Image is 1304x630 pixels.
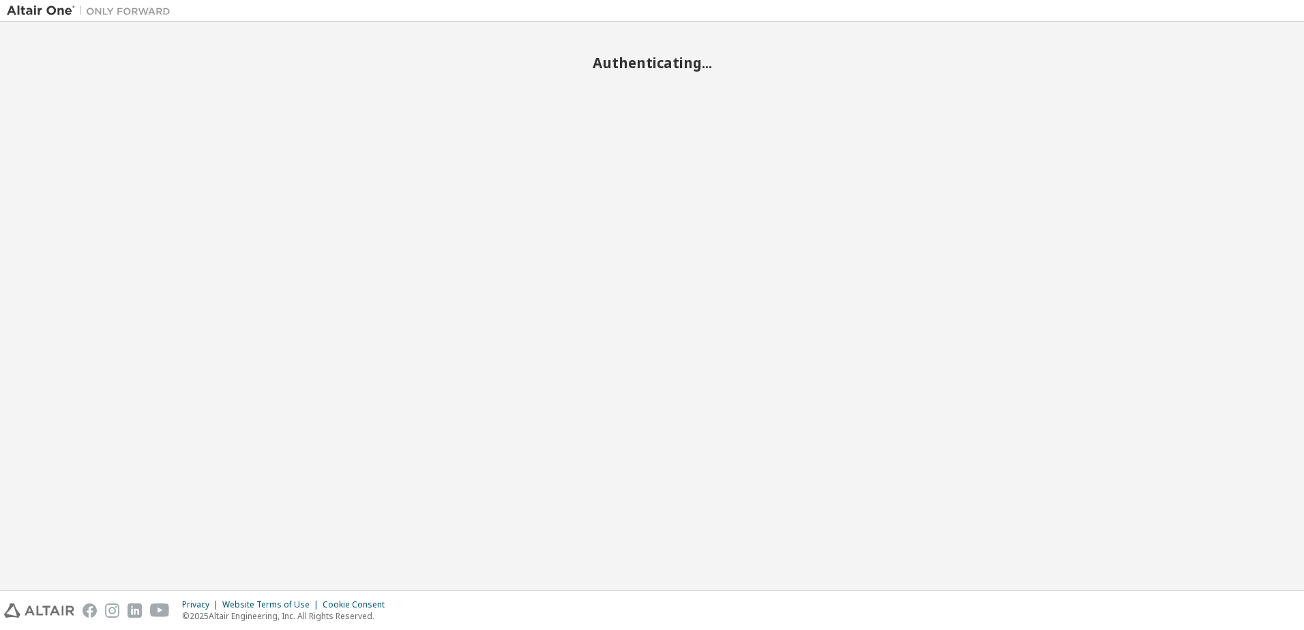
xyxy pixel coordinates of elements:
[182,610,393,622] p: © 2025 Altair Engineering, Inc. All Rights Reserved.
[83,603,97,618] img: facebook.svg
[182,599,222,610] div: Privacy
[222,599,323,610] div: Website Terms of Use
[4,603,74,618] img: altair_logo.svg
[105,603,119,618] img: instagram.svg
[150,603,170,618] img: youtube.svg
[323,599,393,610] div: Cookie Consent
[7,4,177,18] img: Altair One
[128,603,142,618] img: linkedin.svg
[7,54,1297,72] h2: Authenticating...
